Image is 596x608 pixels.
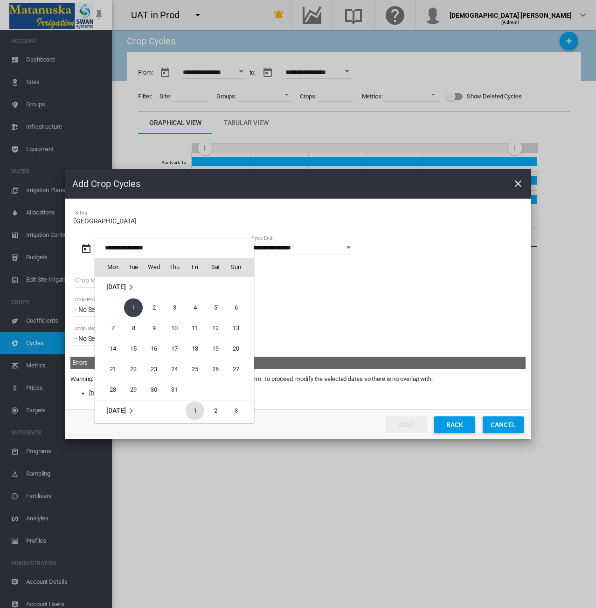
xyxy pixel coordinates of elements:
[95,359,254,380] tr: Week 4
[106,283,125,290] span: [DATE]
[164,258,185,276] th: Thu
[165,380,184,399] span: 31
[165,360,184,379] span: 24
[145,319,163,338] span: 9
[95,318,254,339] tr: Week 2
[185,400,205,421] td: Friday August 1 2025
[165,298,184,317] span: 3
[227,298,245,317] span: 6
[123,318,144,339] td: Tuesday July 8 2025
[164,297,185,318] td: Thursday July 3 2025
[226,318,254,339] td: Sunday July 13 2025
[124,360,143,379] span: 22
[144,359,164,380] td: Wednesday July 23 2025
[206,401,225,420] span: 2
[95,339,254,359] tr: Week 3
[164,339,185,359] td: Thursday July 17 2025
[186,360,204,379] span: 25
[104,319,122,338] span: 7
[95,258,254,422] md-calendar: Calendar
[227,360,245,379] span: 27
[123,380,144,401] td: Tuesday July 29 2025
[95,258,123,276] th: Mon
[186,319,204,338] span: 11
[95,380,123,401] td: Monday July 28 2025
[123,258,144,276] th: Tue
[185,339,205,359] td: Friday July 18 2025
[95,400,164,421] td: August 2025
[165,319,184,338] span: 10
[205,359,226,380] td: Saturday July 26 2025
[123,359,144,380] td: Tuesday July 22 2025
[227,339,245,358] span: 20
[123,339,144,359] td: Tuesday July 15 2025
[205,400,226,421] td: Saturday August 2 2025
[165,339,184,358] span: 17
[226,339,254,359] td: Sunday July 20 2025
[124,298,143,317] span: 1
[205,258,226,276] th: Sat
[95,339,123,359] td: Monday July 14 2025
[144,318,164,339] td: Wednesday July 9 2025
[104,380,122,399] span: 28
[185,318,205,339] td: Friday July 11 2025
[145,339,163,358] span: 16
[95,276,254,297] tr: Week undefined
[124,339,143,358] span: 15
[186,298,204,317] span: 4
[145,360,163,379] span: 23
[124,319,143,338] span: 8
[206,319,225,338] span: 12
[205,318,226,339] td: Saturday July 12 2025
[95,297,254,318] tr: Week 1
[95,380,254,401] tr: Week 5
[104,360,122,379] span: 21
[205,297,226,318] td: Saturday July 5 2025
[206,298,225,317] span: 5
[206,339,225,358] span: 19
[104,339,122,358] span: 14
[144,339,164,359] td: Wednesday July 16 2025
[185,359,205,380] td: Friday July 25 2025
[95,400,254,421] tr: Week 1
[95,318,123,339] td: Monday July 7 2025
[227,401,245,420] span: 3
[144,380,164,401] td: Wednesday July 30 2025
[145,380,163,399] span: 30
[226,258,254,276] th: Sun
[164,359,185,380] td: Thursday July 24 2025
[95,276,254,297] td: July 2025
[164,380,185,401] td: Thursday July 31 2025
[186,401,204,420] span: 1
[145,298,163,317] span: 2
[226,400,254,421] td: Sunday August 3 2025
[144,297,164,318] td: Wednesday July 2 2025
[185,297,205,318] td: Friday July 4 2025
[164,318,185,339] td: Thursday July 10 2025
[123,297,144,318] td: Tuesday July 1 2025
[206,360,225,379] span: 26
[186,339,204,358] span: 18
[106,407,125,414] span: [DATE]
[124,380,143,399] span: 29
[185,258,205,276] th: Fri
[144,258,164,276] th: Wed
[227,319,245,338] span: 13
[95,359,123,380] td: Monday July 21 2025
[226,297,254,318] td: Sunday July 6 2025
[205,339,226,359] td: Saturday July 19 2025
[226,359,254,380] td: Sunday July 27 2025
